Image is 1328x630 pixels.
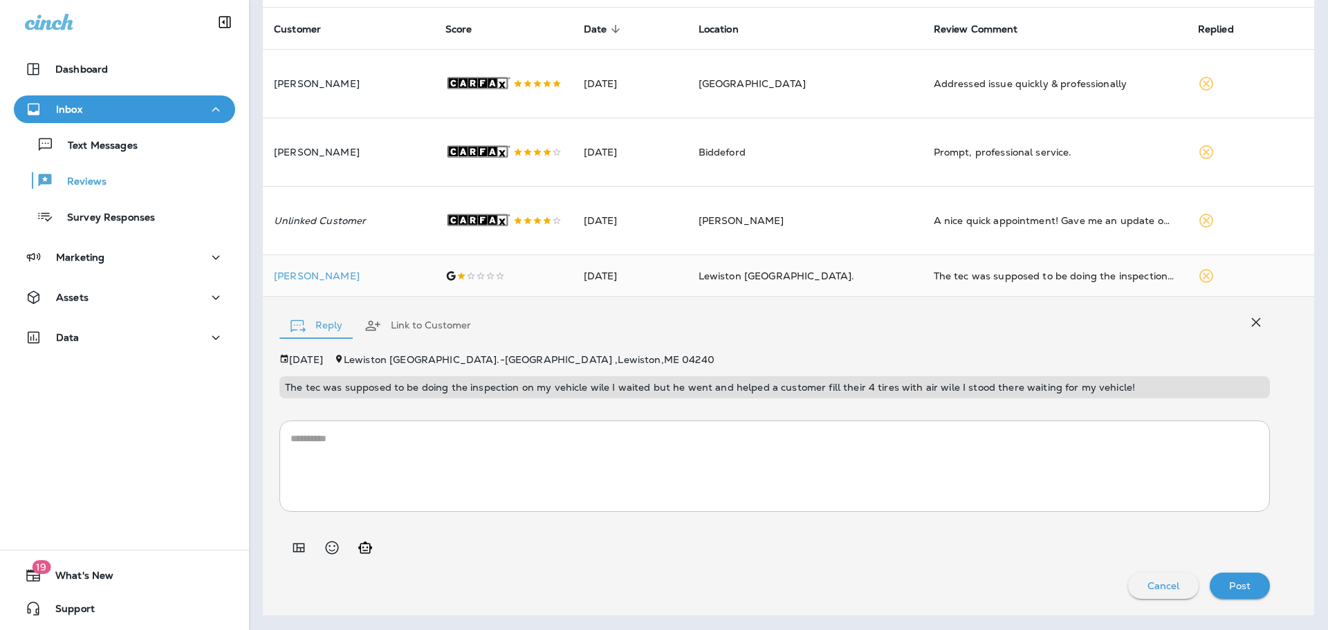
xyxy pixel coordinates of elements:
p: Assets [56,292,89,303]
span: Support [41,603,95,620]
span: Customer [274,24,321,35]
p: [PERSON_NAME] [274,270,423,281]
span: Date [584,24,607,35]
p: Data [56,332,80,343]
div: Addressed issue quickly & professionally [934,77,1176,91]
span: Score [445,23,490,35]
p: Marketing [56,252,104,263]
div: The tec was supposed to be doing the inspection on my vehicle wile I waited but he went and helpe... [934,269,1176,283]
span: Score [445,24,472,35]
button: Assets [14,284,235,311]
button: Inbox [14,95,235,123]
p: Cancel [1147,580,1180,591]
p: The tec was supposed to be doing the inspection on my vehicle wile I waited but he went and helpe... [285,382,1264,393]
span: What's New [41,570,113,586]
span: Date [584,23,625,35]
td: [DATE] [573,255,688,297]
span: Review Comment [934,24,1018,35]
p: [PERSON_NAME] [274,78,423,89]
button: 19What's New [14,562,235,589]
button: Post [1210,573,1270,599]
span: Replied [1198,23,1252,35]
td: [DATE] [573,49,688,118]
span: Biddeford [699,146,746,158]
p: Text Messages [54,140,138,153]
button: Select an emoji [318,534,346,562]
p: Dashboard [55,64,108,75]
button: Generate AI response [351,534,379,562]
button: Marketing [14,243,235,271]
span: 19 [32,560,50,574]
button: Dashboard [14,55,235,83]
button: Cancel [1128,573,1199,599]
button: Survey Responses [14,202,235,231]
button: Text Messages [14,130,235,159]
button: Reply [279,301,353,351]
p: Unlinked Customer [274,215,423,226]
span: Lewiston [GEOGRAPHIC_DATA]. - [GEOGRAPHIC_DATA] , Lewiston , ME 04240 [344,353,714,366]
p: Post [1229,580,1251,591]
button: Support [14,595,235,622]
div: Click to view Customer Drawer [274,270,423,281]
button: Link to Customer [353,301,482,351]
span: Customer [274,23,339,35]
span: Review Comment [934,23,1036,35]
span: [GEOGRAPHIC_DATA] [699,77,806,90]
p: [DATE] [289,354,323,365]
p: Reviews [53,176,107,189]
p: [PERSON_NAME] [274,147,423,158]
button: Data [14,324,235,351]
span: Lewiston [GEOGRAPHIC_DATA]. [699,270,855,282]
td: [DATE] [573,186,688,254]
span: Replied [1198,24,1234,35]
span: [PERSON_NAME] [699,214,784,227]
div: A nice quick appointment! Gave me an update on what I needed for servicing the car. [934,214,1176,228]
div: Prompt, professional service. [934,145,1176,159]
p: Inbox [56,104,82,115]
span: Location [699,24,739,35]
button: Collapse Sidebar [205,8,244,36]
span: Location [699,23,757,35]
p: Survey Responses [53,212,155,225]
td: [DATE] [573,118,688,186]
button: Reviews [14,166,235,195]
button: Add in a premade template [285,534,313,562]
